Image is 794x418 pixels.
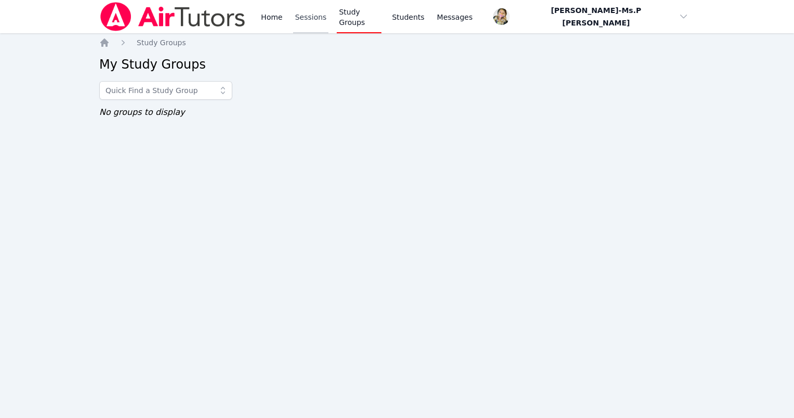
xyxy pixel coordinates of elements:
[99,81,232,100] input: Quick Find a Study Group
[99,37,695,48] nav: Breadcrumb
[437,12,473,22] span: Messages
[137,37,186,48] a: Study Groups
[99,107,185,117] span: No groups to display
[99,2,246,31] img: Air Tutors
[137,38,186,47] span: Study Groups
[99,56,695,73] h2: My Study Groups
